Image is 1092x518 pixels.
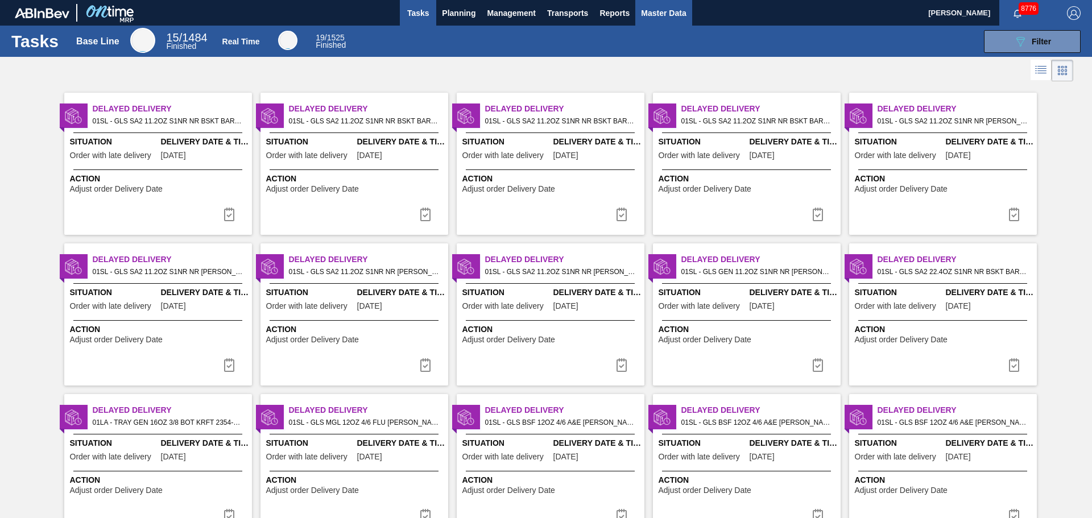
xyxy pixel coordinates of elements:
[289,103,448,115] span: Delayed Delivery
[161,437,249,449] span: Delivery Date & Time
[462,474,642,486] span: Action
[850,258,867,275] img: status
[804,203,832,226] button: icon-task complete
[659,136,747,148] span: Situation
[553,151,578,160] span: 08/25/2025,
[457,107,474,125] img: status
[266,453,348,461] span: Order with late delivery
[553,287,642,299] span: Delivery Date & Time
[166,33,207,50] div: Base Line
[266,324,445,335] span: Action
[750,287,838,299] span: Delivery Date & Time
[1067,6,1081,20] img: Logout
[878,115,1028,127] span: 01SL - GLS SA2 11.2OZ S1NR NR LS BARE PREPR GREEN 11.2 OZ NR BOTTLES Order - 684526
[681,404,841,416] span: Delayed Delivery
[485,103,644,115] span: Delayed Delivery
[750,437,838,449] span: Delivery Date & Time
[462,324,642,335] span: Action
[1052,60,1073,81] div: Card Vision
[65,258,82,275] img: status
[222,37,260,46] div: Real Time
[457,409,474,426] img: status
[599,6,630,20] span: Reports
[93,416,243,429] span: 01LA - TRAY GEN 16OZ 3/8 BOT KRFT 2354-A CA Order - 624583
[608,354,635,376] div: Complete task: 6910712
[457,258,474,275] img: status
[93,103,252,115] span: Delayed Delivery
[659,302,740,310] span: Order with late delivery
[608,203,635,226] div: Complete task: 6910707
[70,453,151,461] span: Order with late delivery
[266,302,348,310] span: Order with late delivery
[659,486,751,495] span: Adjust order Delivery Date
[855,173,1034,185] span: Action
[289,254,448,266] span: Delayed Delivery
[811,208,825,221] img: icon-task complete
[1007,208,1021,221] img: icon-task complete
[487,6,536,20] span: Management
[659,173,838,185] span: Action
[553,136,642,148] span: Delivery Date & Time
[659,324,838,335] span: Action
[412,354,439,376] button: icon-task complete
[266,151,348,160] span: Order with late delivery
[750,151,775,160] span: 08/25/2025,
[462,335,555,344] span: Adjust order Delivery Date
[412,354,439,376] div: Complete task: 6910711
[166,31,207,44] span: / 1484
[855,136,943,148] span: Situation
[615,208,628,221] img: icon-task complete
[855,185,948,193] span: Adjust order Delivery Date
[266,185,359,193] span: Adjust order Delivery Date
[659,453,740,461] span: Order with late delivery
[750,302,775,310] span: 07/25/2024,
[161,302,186,310] span: 05/22/2025,
[999,5,1036,21] button: Notifications
[462,136,551,148] span: Situation
[1000,203,1028,226] div: Complete task: 6910709
[419,358,432,372] img: icon-task complete
[266,335,359,344] span: Adjust order Delivery Date
[70,324,249,335] span: Action
[93,266,243,278] span: 01SL - GLS SA2 11.2OZ S1NR NR LS BARE PREPR GREEN 11.2 OZ NR BOTTLES Order - 732680
[76,36,119,47] div: Base Line
[161,287,249,299] span: Delivery Date & Time
[222,208,236,221] img: icon-task complete
[289,115,439,127] span: 01SL - GLS SA2 11.2OZ S1NR NR BSKT BARE PREPR GREEN 11.2 OZ NR BOTTLES Order - 684519
[855,474,1034,486] span: Action
[70,474,249,486] span: Action
[1000,354,1028,376] button: icon-task complete
[681,416,832,429] span: 01SL - GLS BSF 12OZ 4/6 A&E NR FLINT BSKT Order - 642888
[462,151,544,160] span: Order with late delivery
[946,453,971,461] span: 10/04/2024,
[93,115,243,127] span: 01SL - GLS SA2 11.2OZ S1NR NR BSKT BARE PREPR GREEN 11.2 OZ NR BOTTLES Order - 684518
[485,416,635,429] span: 01SL - GLS BSF 12OZ 4/6 A&E NR FLINT BSKT Order - 633157
[412,203,439,226] button: icon-task complete
[462,302,544,310] span: Order with late delivery
[93,254,252,266] span: Delayed Delivery
[681,266,832,278] span: 01SL - GLS GEN 11.2OZ S1NR NR LS BARE BULK GREEN 11.2 OZ NR BOTTLES Order - 615172
[850,107,867,125] img: status
[462,437,551,449] span: Situation
[855,324,1034,335] span: Action
[485,404,644,416] span: Delayed Delivery
[15,8,69,18] img: TNhmsLtSVTkK8tSr43FrP2fwEKptu5GPRR3wAAAABJRU5ErkJggg==
[946,302,971,310] span: 08/01/2024,
[804,203,832,226] div: Complete task: 6910708
[1019,2,1039,15] span: 8776
[462,173,642,185] span: Action
[316,34,346,49] div: Real Time
[289,404,448,416] span: Delayed Delivery
[266,486,359,495] span: Adjust order Delivery Date
[653,258,671,275] img: status
[946,287,1034,299] span: Delivery Date & Time
[615,358,628,372] img: icon-task complete
[553,302,578,310] span: 06/21/2025,
[681,254,841,266] span: Delayed Delivery
[70,136,158,148] span: Situation
[659,185,751,193] span: Adjust order Delivery Date
[357,302,382,310] span: 06/21/2025,
[216,203,243,226] div: Complete task: 6910705
[130,28,155,53] div: Base Line
[946,437,1034,449] span: Delivery Date & Time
